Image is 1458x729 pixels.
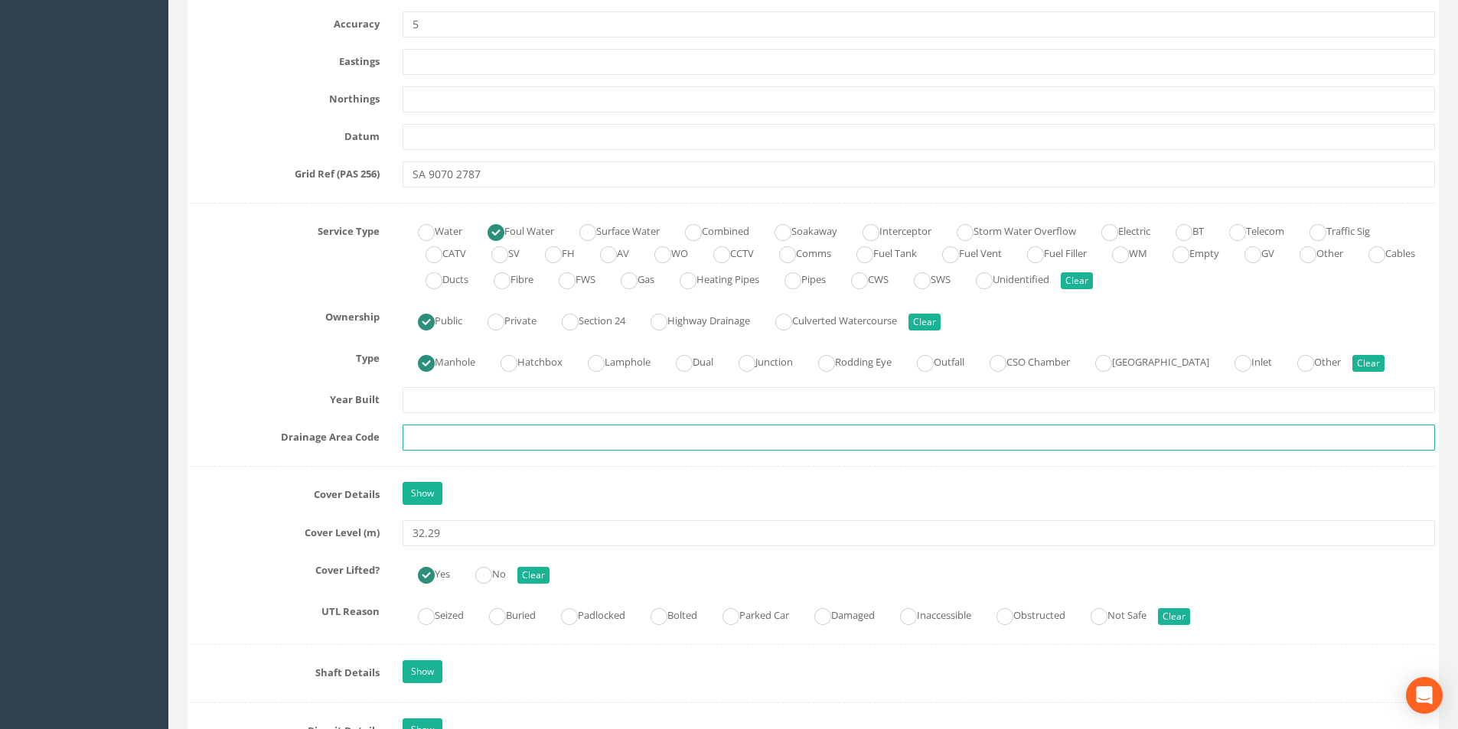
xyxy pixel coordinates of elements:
label: FH [530,241,575,263]
label: Soakaway [759,219,837,241]
button: Clear [1352,355,1385,372]
div: Open Intercom Messenger [1406,677,1443,714]
label: Service Type [180,219,391,239]
button: Clear [908,314,941,330]
label: Ownership [180,304,391,324]
label: Telecom [1214,219,1284,241]
label: Culverted Watercourse [760,308,897,330]
label: Cover Details [180,482,391,502]
label: Yes [403,561,450,584]
label: Fuel Filler [1012,241,1087,263]
label: Fuel Vent [927,241,1002,263]
label: Section 24 [546,308,625,330]
label: Highway Drainage [635,308,750,330]
label: Inaccessible [885,603,971,625]
label: Storm Water Overflow [941,219,1076,241]
label: UTL Reason [180,599,391,619]
label: Accuracy [180,11,391,31]
label: Water [403,219,462,241]
label: Eastings [180,49,391,69]
label: Grid Ref (PAS 256) [180,161,391,181]
label: Lamphole [572,350,651,372]
label: Electric [1086,219,1150,241]
button: Clear [1158,608,1190,625]
label: Pipes [769,267,826,289]
label: Outfall [902,350,964,372]
label: Type [180,346,391,366]
label: Junction [723,350,793,372]
label: Heating Pipes [664,267,759,289]
label: Other [1282,350,1341,372]
label: Not Safe [1075,603,1147,625]
label: Dual [661,350,713,372]
label: Gas [605,267,654,289]
label: Padlocked [546,603,625,625]
label: No [460,561,506,584]
label: Surface Water [564,219,660,241]
label: FWS [543,267,595,289]
label: Comms [764,241,831,263]
label: Hatchbox [485,350,563,372]
label: CATV [410,241,466,263]
label: Cables [1353,241,1415,263]
label: Unidentified [961,267,1049,289]
a: Show [403,660,442,683]
label: Buried [474,603,536,625]
label: Year Built [180,387,391,407]
label: Seized [403,603,464,625]
label: Interceptor [847,219,931,241]
label: Bolted [635,603,697,625]
label: Traffic Sig [1294,219,1370,241]
label: Other [1284,241,1343,263]
label: Shaft Details [180,660,391,680]
label: SWS [899,267,951,289]
label: Obstructed [981,603,1065,625]
label: CSO Chamber [974,350,1070,372]
label: Fibre [478,267,533,289]
label: Manhole [403,350,475,372]
label: Foul Water [472,219,554,241]
label: Datum [180,124,391,144]
label: Fuel Tank [841,241,917,263]
label: Parked Car [707,603,789,625]
label: Empty [1157,241,1219,263]
label: GV [1229,241,1274,263]
label: WO [639,241,688,263]
button: Clear [1061,272,1093,289]
label: Combined [670,219,749,241]
label: Private [472,308,537,330]
label: Inlet [1219,350,1272,372]
label: CCTV [698,241,754,263]
label: Cover Lifted? [180,558,391,578]
label: Drainage Area Code [180,425,391,444]
label: Northings [180,86,391,106]
label: CWS [836,267,889,289]
label: [GEOGRAPHIC_DATA] [1080,350,1209,372]
label: Damaged [799,603,875,625]
a: Show [403,482,442,505]
label: BT [1160,219,1204,241]
label: WM [1097,241,1147,263]
label: Ducts [410,267,468,289]
label: Rodding Eye [803,350,892,372]
label: Cover Level (m) [180,520,391,540]
label: Public [403,308,462,330]
label: AV [585,241,629,263]
label: SV [476,241,520,263]
button: Clear [517,567,550,584]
